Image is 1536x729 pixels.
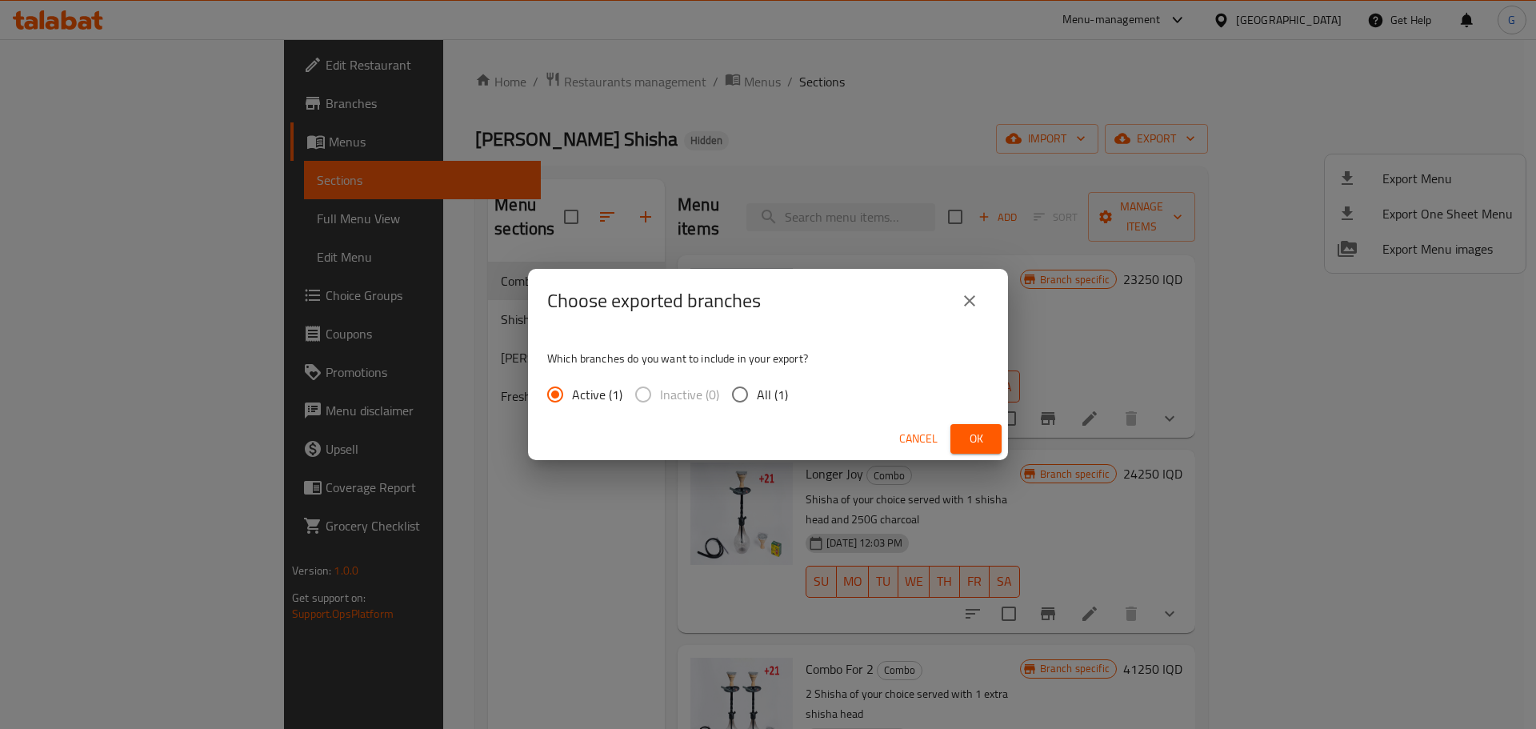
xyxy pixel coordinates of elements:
[950,424,1002,454] button: Ok
[757,385,788,404] span: All (1)
[547,288,761,314] h2: Choose exported branches
[893,424,944,454] button: Cancel
[572,385,622,404] span: Active (1)
[963,429,989,449] span: Ok
[899,429,938,449] span: Cancel
[660,385,719,404] span: Inactive (0)
[547,350,989,367] p: Which branches do you want to include in your export?
[950,282,989,320] button: close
